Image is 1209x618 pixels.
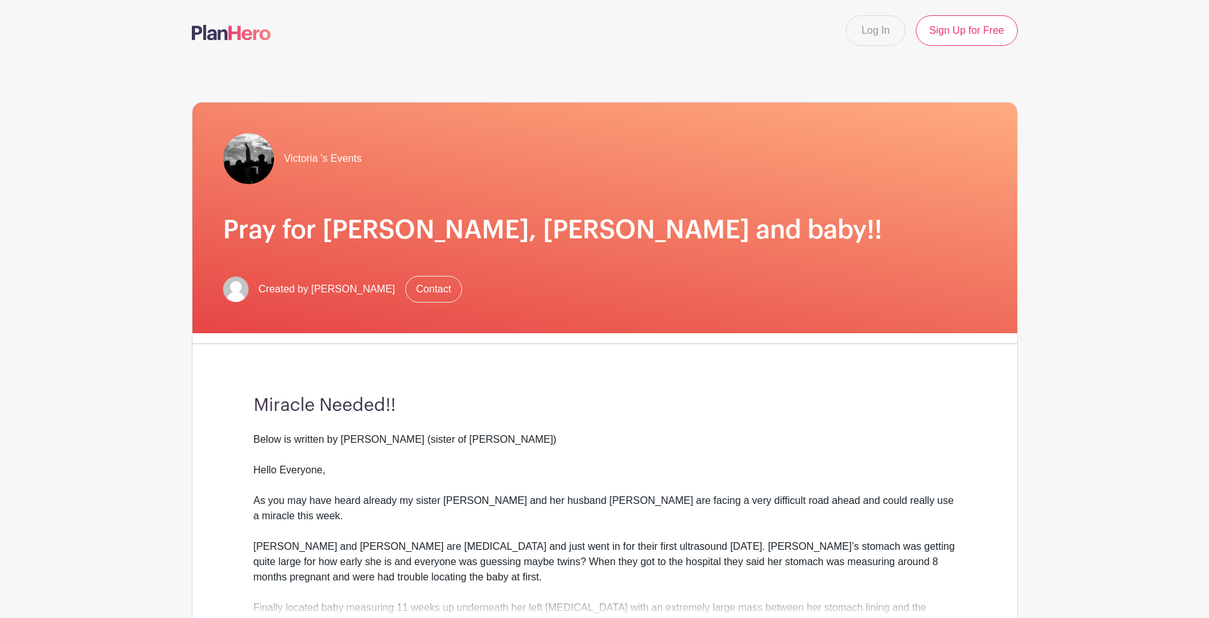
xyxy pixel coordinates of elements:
h3: Miracle Needed!! [254,395,956,417]
a: Sign Up for Free [916,15,1017,46]
h1: Pray for [PERSON_NAME], [PERSON_NAME] and baby!! [223,215,987,245]
span: Victoria 's Events [284,151,362,166]
span: Created by [PERSON_NAME] [259,282,395,297]
img: Fatima%20Rosary%20Procession%20May%202024-42_websize.jpg [223,133,274,184]
a: Contact [405,276,462,303]
a: Log In [846,15,906,46]
img: logo-507f7623f17ff9eddc593b1ce0a138ce2505c220e1c5a4e2b4648c50719b7d32.svg [192,25,271,40]
img: default-ce2991bfa6775e67f084385cd625a349d9dcbb7a52a09fb2fda1e96e2d18dcdb.png [223,277,249,302]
